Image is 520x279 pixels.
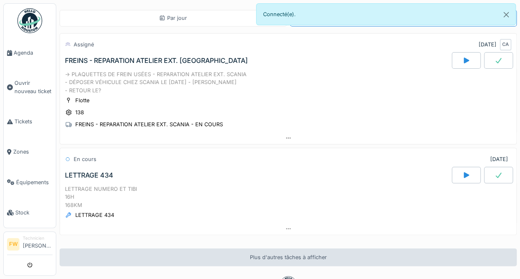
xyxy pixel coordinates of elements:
[65,70,511,94] div: -> PLAQUETTES DE FREIN USÉES - REPARATION ATELIER EXT. SCANIA - DÉPOSER VÉHICULE CHEZ SCANIA LE [...
[23,235,53,253] li: [PERSON_NAME]
[23,235,53,241] div: Technicien
[75,96,89,104] div: Flotte
[13,148,53,156] span: Zones
[15,209,53,216] span: Stock
[7,235,53,255] a: FW Technicien[PERSON_NAME]
[65,171,113,179] div: LETTRAGE 434
[74,155,96,163] div: En cours
[74,41,94,48] div: Assigné
[4,197,56,228] a: Stock
[75,108,84,116] div: 138
[7,238,19,250] li: FW
[14,79,53,95] span: Ouvrir nouveau ticket
[4,137,56,167] a: Zones
[14,118,53,125] span: Tickets
[159,14,187,22] div: Par jour
[479,41,496,48] div: [DATE]
[497,4,515,26] button: Close
[490,155,508,163] div: [DATE]
[16,178,53,186] span: Équipements
[17,8,42,33] img: Badge_color-CXgf-gQk.svg
[65,57,248,65] div: FREINS - REPARATION ATELIER EXT. [GEOGRAPHIC_DATA]
[14,49,53,57] span: Agenda
[75,120,223,128] div: FREINS - REPARATION ATELIER EXT. SCANIA - EN COURS
[4,167,56,197] a: Équipements
[75,211,114,219] div: LETTRAGE 434
[4,68,56,106] a: Ouvrir nouveau ticket
[60,248,517,266] div: Plus d'autres tâches à afficher
[256,3,516,25] div: Connecté(e).
[4,106,56,137] a: Tickets
[500,39,511,51] div: CA
[4,38,56,68] a: Agenda
[65,185,511,209] div: LETTRAGE NUMERO ET TIBI 16H 168KM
